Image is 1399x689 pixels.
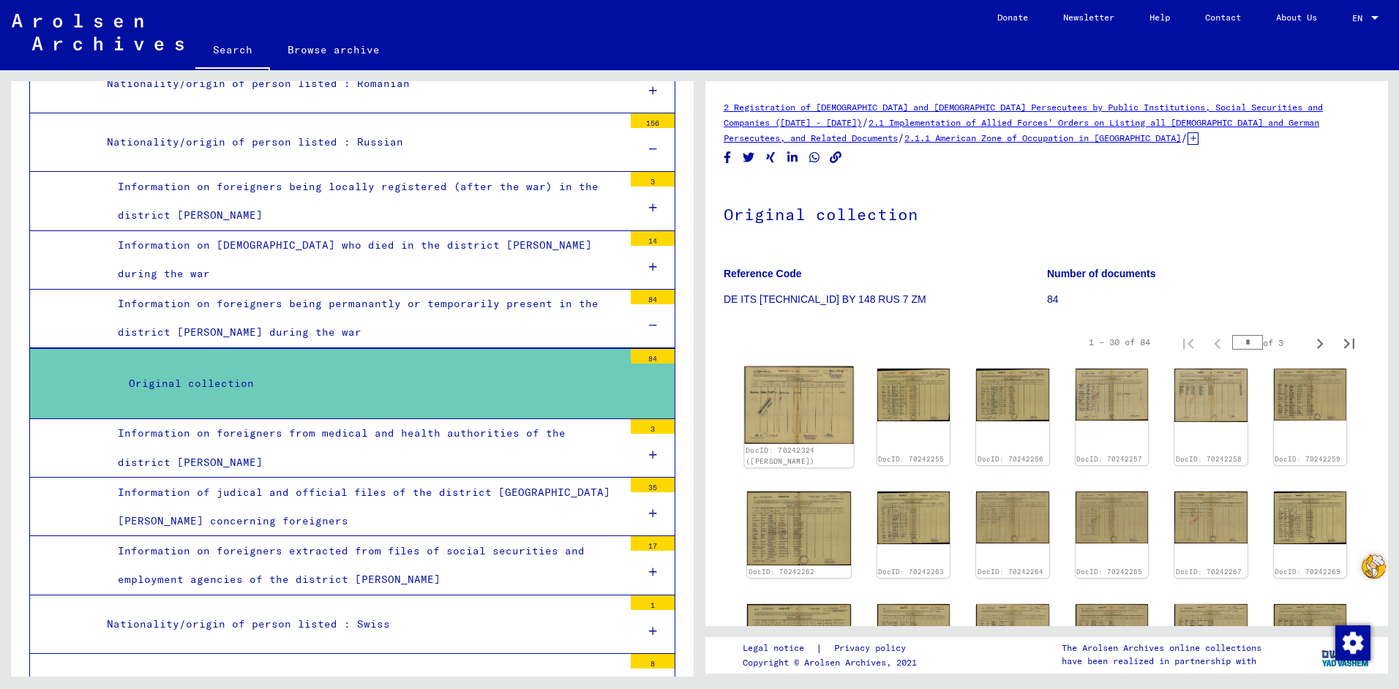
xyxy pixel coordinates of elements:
[1047,292,1370,307] p: 84
[631,654,675,669] div: 8
[107,290,623,347] div: Information on foreigners being permanantly or temporarily present in the district [PERSON_NAME] ...
[1174,369,1248,422] img: 001.jpg
[1232,336,1305,350] div: of 3
[1274,604,1347,656] img: 001.jpg
[976,604,1049,656] img: 001.jpg
[1176,568,1242,576] a: DocID: 70242267
[1062,641,1261,655] p: The Arolsen Archives online collections
[1076,369,1149,421] img: 001.jpg
[1275,568,1340,576] a: DocID: 70242269
[743,656,923,669] p: Copyright © Arolsen Archives, 2021
[724,102,1323,128] a: 2 Registration of [DEMOGRAPHIC_DATA] and [DEMOGRAPHIC_DATA] Persecutees by Public Institutions, S...
[631,478,675,492] div: 35
[822,641,923,656] a: Privacy policy
[12,14,184,50] img: Arolsen_neg.svg
[1174,492,1248,543] img: 001.jpg
[107,537,623,594] div: Information on foreigners extracted from files of social securities and employment agencies of th...
[1062,655,1261,668] p: have been realized in partnership with
[763,148,779,167] button: Share on Xing
[877,604,950,656] img: 001.jpg
[118,369,623,398] div: Original collection
[878,568,944,576] a: DocID: 70242263
[270,32,397,67] a: Browse archive
[1076,604,1149,656] img: 001.jpg
[877,369,950,421] img: 001.jpg
[724,268,802,279] b: Reference Code
[1089,336,1150,349] div: 1 – 30 of 84
[1203,328,1232,357] button: Previous page
[807,148,822,167] button: Share on WhatsApp
[195,32,270,70] a: Search
[96,128,623,157] div: Nationality/origin of person listed : Russian
[746,446,814,465] a: DocID: 70242324 ([PERSON_NAME])
[107,231,623,288] div: Information on [DEMOGRAPHIC_DATA] who died in the district [PERSON_NAME] during the war
[107,173,623,230] div: Information on foreigners being locally registered (after the war) in the district [PERSON_NAME]
[1047,268,1156,279] b: Number of documents
[749,568,814,576] a: DocID: 70242262
[1076,568,1142,576] a: DocID: 70242265
[741,148,757,167] button: Share on Twitter
[107,419,623,476] div: Information on foreigners from medical and health authorities of the district [PERSON_NAME]
[1181,131,1188,144] span: /
[724,117,1319,143] a: 2.1 Implementation of Allied Forces’ Orders on Listing all [DEMOGRAPHIC_DATA] and German Persecut...
[1076,455,1142,463] a: DocID: 70242257
[828,148,844,167] button: Copy link
[1335,328,1364,357] button: Last page
[1274,492,1347,544] img: 001.jpg
[96,610,623,639] div: Nationality/origin of person listed : Swiss
[631,349,675,364] div: 84
[631,231,675,246] div: 14
[631,595,675,610] div: 1
[978,568,1043,576] a: DocID: 70242264
[878,455,944,463] a: DocID: 70242255
[107,478,623,535] div: Information of judical and official files of the district [GEOGRAPHIC_DATA][PERSON_NAME] concerni...
[743,641,923,656] div: |
[978,455,1043,463] a: DocID: 70242256
[631,536,675,551] div: 17
[96,69,623,98] div: Nationality/origin of person listed : Romanian
[747,492,851,566] img: 001.jpg
[904,132,1181,143] a: 2.1.1 American Zone of Occupation in [GEOGRAPHIC_DATA]
[724,181,1370,245] h1: Original collection
[1305,328,1335,357] button: Next page
[1275,455,1340,463] a: DocID: 70242259
[1319,636,1373,673] img: yv_logo.png
[1174,604,1248,656] img: 001.jpg
[785,148,800,167] button: Share on LinkedIn
[976,492,1049,543] img: 001.jpg
[744,366,853,445] img: 001.jpg
[1176,455,1242,463] a: DocID: 70242258
[631,172,675,187] div: 3
[631,290,675,304] div: 84
[898,131,904,144] span: /
[1076,492,1149,543] img: 001.jpg
[1174,328,1203,357] button: First page
[862,116,869,129] span: /
[1335,625,1370,660] img: Change consent
[724,292,1046,307] p: DE ITS [TECHNICAL_ID] BY 148 RUS 7 ZM
[631,113,675,128] div: 156
[631,419,675,434] div: 3
[1352,13,1368,23] span: EN
[743,641,816,656] a: Legal notice
[720,148,735,167] button: Share on Facebook
[747,604,851,678] img: 001.jpg
[877,492,950,544] img: 001.jpg
[1274,369,1347,421] img: 001.jpg
[976,369,1049,421] img: 001.jpg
